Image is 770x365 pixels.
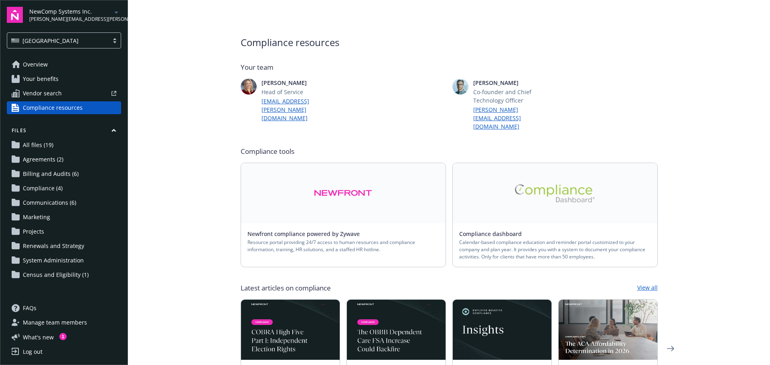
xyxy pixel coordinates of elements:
span: Compliance resources [241,35,658,50]
a: [PERSON_NAME][EMAIL_ADDRESS][DOMAIN_NAME] [473,105,552,131]
a: Census and Eligibility (1) [7,268,121,281]
a: Overview [7,58,121,71]
a: Newfront compliance powered by Zywave [247,230,366,238]
span: Your team [241,63,658,72]
span: Latest articles on compliance [241,283,331,293]
span: Projects [23,225,44,238]
a: Billing and Audits (6) [7,167,121,180]
img: Alt [515,184,595,202]
a: [EMAIL_ADDRESS][PERSON_NAME][DOMAIN_NAME] [261,97,340,122]
img: photo [241,79,257,95]
a: View all [637,283,658,293]
button: NewComp Systems Inc.[PERSON_NAME][EMAIL_ADDRESS][PERSON_NAME][DOMAIN_NAME]arrowDropDown [29,7,121,23]
img: Alt [314,184,372,202]
div: Log out [23,345,43,358]
a: Compliance resources [7,101,121,114]
span: NewComp Systems Inc. [29,7,111,16]
span: [GEOGRAPHIC_DATA] [11,36,105,45]
a: Manage team members [7,316,121,329]
span: Compliance tools [241,147,658,156]
span: [PERSON_NAME] [473,79,552,87]
a: Agreements (2) [7,153,121,166]
img: navigator-logo.svg [7,7,23,23]
a: Renewals and Strategy [7,240,121,252]
a: Communications (6) [7,196,121,209]
span: Compliance resources [23,101,83,114]
a: Compliance dashboard [459,230,528,238]
a: Alt [241,163,446,223]
a: All files (19) [7,139,121,151]
a: Your benefits [7,73,121,85]
img: BLOG-Card Image - Compliance - OBBB Dep Care FSA - 08-01-25.jpg [347,300,446,360]
span: All files (19) [23,139,53,151]
span: Agreements (2) [23,153,63,166]
span: Head of Service [261,88,340,96]
span: Communications (6) [23,196,76,209]
img: BLOG-Card Image - Compliance - COBRA High Five Pt 1 07-18-25.jpg [241,300,340,360]
span: Billing and Audits (6) [23,167,79,180]
span: What ' s new [23,333,54,341]
a: FAQs [7,302,121,315]
a: arrowDropDown [111,7,121,17]
span: Your benefits [23,73,59,85]
button: What's new1 [7,333,67,341]
span: Co-founder and Chief Technology Officer [473,88,552,105]
span: FAQs [23,302,36,315]
img: Card Image - EB Compliance Insights.png [453,300,551,360]
a: Next [664,342,677,355]
span: Calendar-based compliance education and reminder portal customized to your company and plan year.... [459,239,651,260]
span: Overview [23,58,48,71]
span: Compliance (4) [23,182,63,195]
a: System Administration [7,254,121,267]
span: Marketing [23,211,50,224]
img: photo [452,79,468,95]
a: Vendor search [7,87,121,100]
a: Alt [453,163,657,223]
div: 1 [59,333,67,340]
span: [PERSON_NAME] [261,79,340,87]
a: Compliance (4) [7,182,121,195]
button: Files [7,127,121,137]
span: Manage team members [23,316,87,329]
a: Projects [7,225,121,238]
a: Marketing [7,211,121,224]
span: Census and Eligibility (1) [23,268,89,281]
span: [GEOGRAPHIC_DATA] [22,36,79,45]
img: BLOG+Card Image - Compliance - ACA Affordability 2026 07-18-25.jpg [559,300,657,360]
span: Resource portal providing 24/7 access to human resources and compliance information, training, HR... [247,239,439,253]
span: [PERSON_NAME][EMAIL_ADDRESS][PERSON_NAME][DOMAIN_NAME] [29,16,111,23]
span: Vendor search [23,87,62,100]
span: Renewals and Strategy [23,240,84,252]
span: System Administration [23,254,84,267]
